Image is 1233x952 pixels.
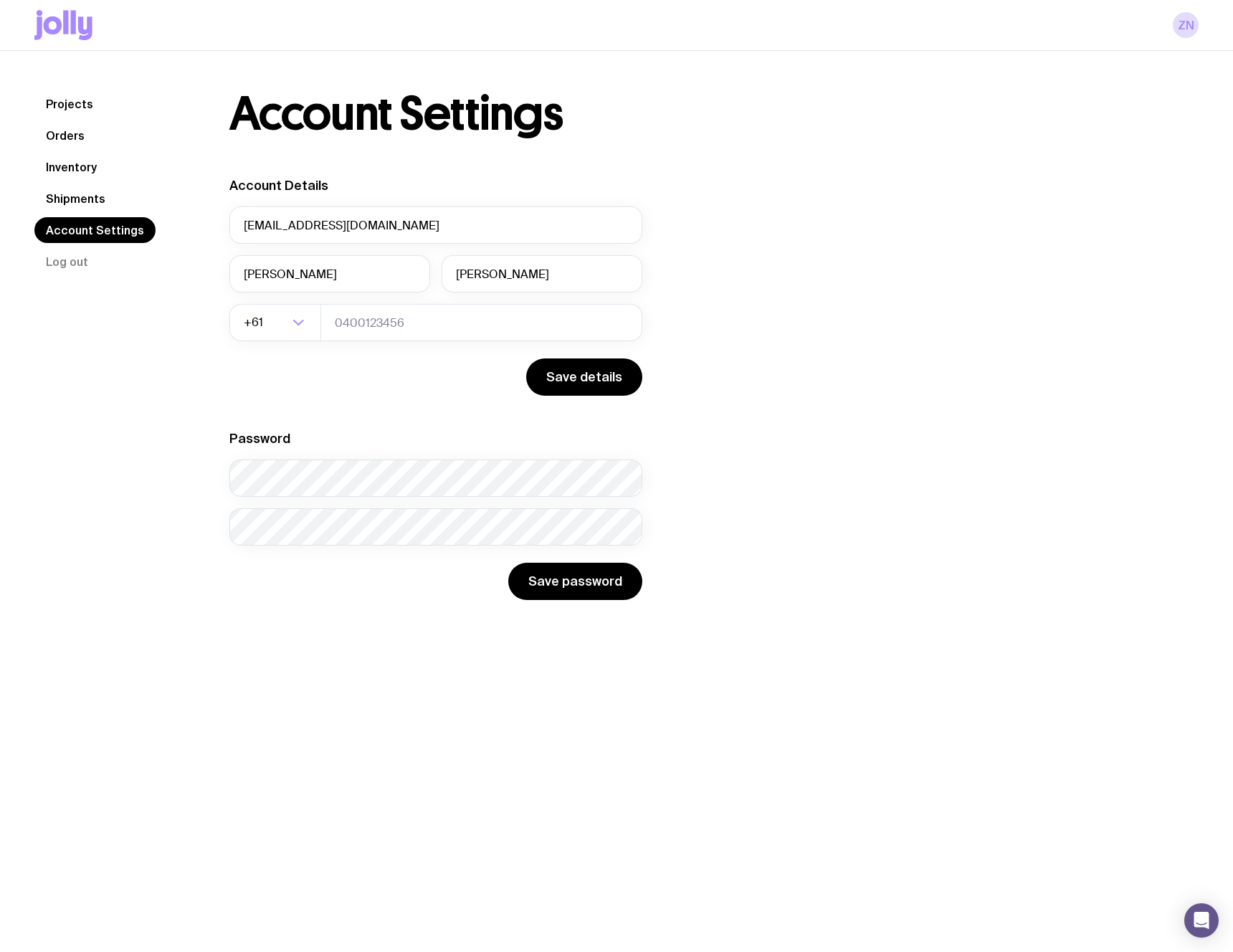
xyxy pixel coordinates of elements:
input: 0400123456 [320,304,642,341]
span: +61 [244,304,266,341]
div: Open Intercom Messenger [1184,903,1219,938]
input: Search for option [266,304,288,341]
a: Account Settings [34,217,156,243]
input: First Name [229,255,430,292]
label: Password [229,431,290,446]
button: Log out [34,249,100,275]
a: Projects [34,91,105,117]
h1: Account Settings [229,91,563,137]
a: Shipments [34,186,117,211]
div: Search for option [229,304,321,341]
button: Save details [526,358,642,396]
input: Last Name [442,255,642,292]
input: your@email.com [229,206,642,244]
a: Inventory [34,154,108,180]
label: Account Details [229,178,328,193]
a: ZN [1173,12,1199,38]
button: Save password [508,563,642,600]
a: Orders [34,123,96,148]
